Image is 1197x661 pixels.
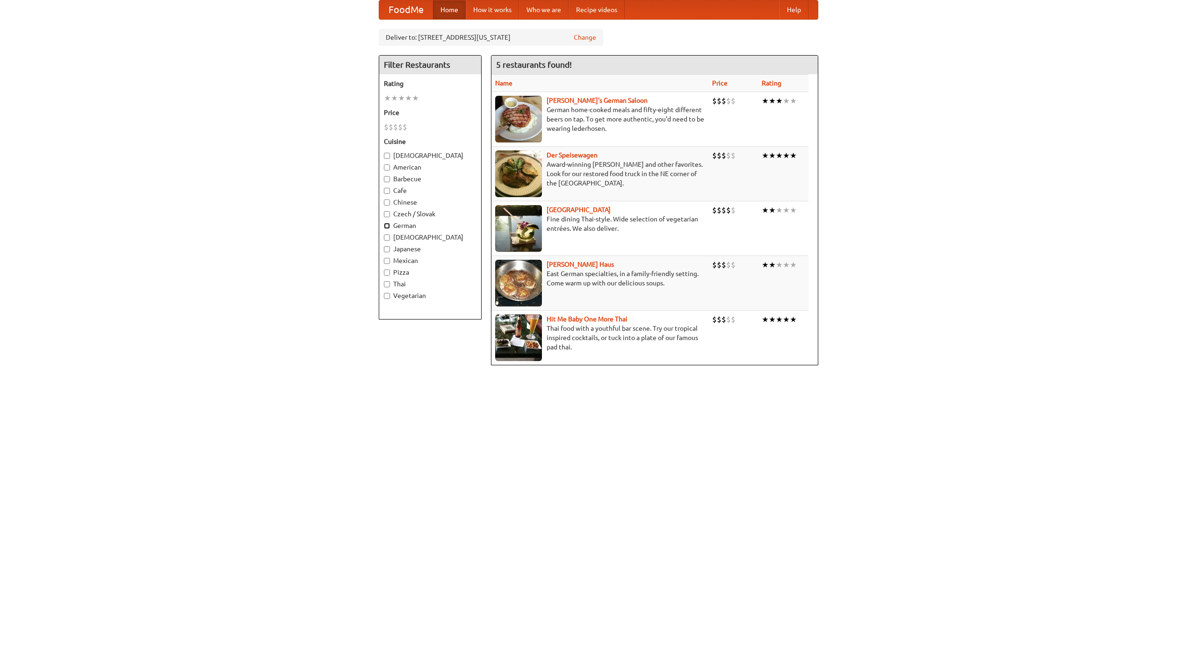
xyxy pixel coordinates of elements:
li: ★ [384,93,391,103]
li: ★ [412,93,419,103]
li: $ [731,150,736,161]
li: ★ [769,205,776,215]
div: Deliver to: [STREET_ADDRESS][US_STATE] [379,29,603,46]
h5: Rating [384,79,476,88]
input: [DEMOGRAPHIC_DATA] [384,153,390,159]
li: ★ [405,93,412,103]
a: Price [712,79,728,87]
li: ★ [783,260,790,270]
h5: Price [384,108,476,117]
li: ★ [776,205,783,215]
li: ★ [790,96,797,106]
label: Chinese [384,198,476,207]
li: $ [731,96,736,106]
a: Help [779,0,808,19]
li: $ [721,96,726,106]
li: $ [389,122,393,132]
li: $ [712,205,717,215]
input: [DEMOGRAPHIC_DATA] [384,235,390,241]
p: East German specialties, in a family-friendly setting. Come warm up with our delicious soups. [495,269,705,288]
a: Who we are [519,0,569,19]
li: ★ [790,314,797,325]
li: $ [726,260,731,270]
li: $ [731,205,736,215]
label: Czech / Slovak [384,209,476,219]
li: ★ [762,96,769,106]
p: Award-winning [PERSON_NAME] and other favorites. Look for our restored food truck in the NE corne... [495,160,705,188]
label: [DEMOGRAPHIC_DATA] [384,233,476,242]
input: Pizza [384,270,390,276]
a: [PERSON_NAME] Haus [547,261,614,268]
li: $ [717,260,721,270]
li: $ [717,205,721,215]
li: $ [398,122,403,132]
li: ★ [391,93,398,103]
label: [DEMOGRAPHIC_DATA] [384,151,476,160]
input: Czech / Slovak [384,211,390,217]
p: Fine dining Thai-style. Wide selection of vegetarian entrées. We also deliver. [495,214,705,233]
h4: Filter Restaurants [379,56,481,74]
li: $ [721,260,726,270]
input: Japanese [384,246,390,252]
li: ★ [776,150,783,161]
label: Cafe [384,186,476,195]
li: ★ [769,260,776,270]
li: ★ [776,96,783,106]
li: ★ [783,150,790,161]
li: ★ [790,205,797,215]
li: $ [712,314,717,325]
label: Mexican [384,256,476,265]
a: Change [574,33,596,42]
a: Rating [762,79,781,87]
a: Hit Me Baby One More Thai [547,315,627,323]
label: German [384,221,476,230]
li: $ [731,260,736,270]
input: Barbecue [384,176,390,182]
label: American [384,163,476,172]
p: German home-cooked meals and fifty-eight different beers on tap. To get more authentic, you'd nee... [495,105,705,133]
li: $ [721,205,726,215]
li: $ [384,122,389,132]
li: ★ [769,150,776,161]
p: Thai food with a youthful bar scene. Try our tropical inspired cocktails, or tuck into a plate of... [495,324,705,352]
li: ★ [790,150,797,161]
li: $ [403,122,407,132]
img: speisewagen.jpg [495,150,542,197]
a: Recipe videos [569,0,625,19]
li: $ [726,205,731,215]
a: [PERSON_NAME]'s German Saloon [547,97,648,104]
h5: Cuisine [384,137,476,146]
li: ★ [776,260,783,270]
img: esthers.jpg [495,96,542,142]
li: $ [393,122,398,132]
li: $ [712,150,717,161]
li: ★ [762,150,769,161]
input: Vegetarian [384,293,390,299]
li: $ [717,96,721,106]
li: $ [717,314,721,325]
a: FoodMe [379,0,433,19]
a: How it works [466,0,519,19]
li: ★ [783,96,790,106]
a: [GEOGRAPHIC_DATA] [547,206,611,213]
a: Der Speisewagen [547,151,598,159]
input: Mexican [384,258,390,264]
ng-pluralize: 5 restaurants found! [496,60,572,69]
li: $ [731,314,736,325]
li: ★ [398,93,405,103]
input: Cafe [384,188,390,194]
input: German [384,223,390,229]
li: $ [726,96,731,106]
li: ★ [783,314,790,325]
label: Japanese [384,244,476,254]
li: ★ [762,205,769,215]
img: satay.jpg [495,205,542,252]
label: Thai [384,279,476,289]
li: ★ [769,96,776,106]
input: Thai [384,281,390,287]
